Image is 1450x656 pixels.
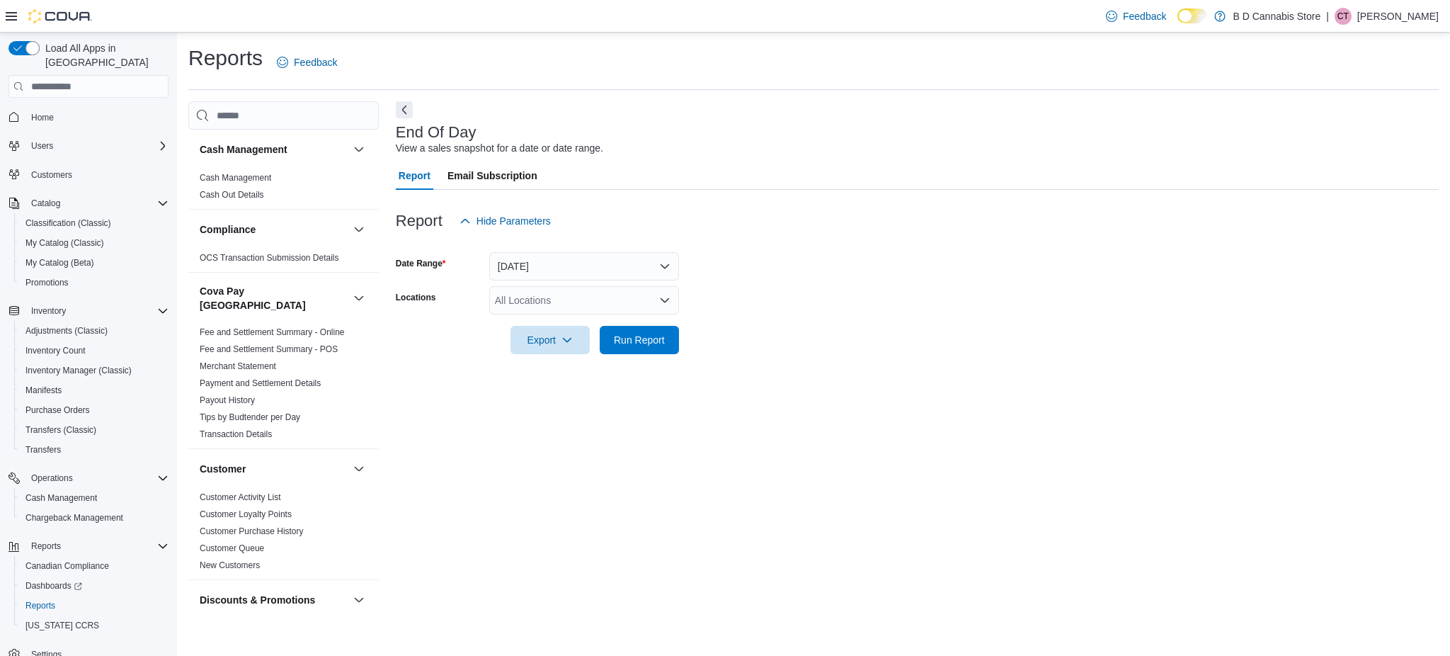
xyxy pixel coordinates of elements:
[20,558,169,575] span: Canadian Compliance
[20,441,67,458] a: Transfers
[350,592,367,609] button: Discounts & Promotions
[25,166,78,183] a: Customers
[1177,9,1207,23] input: Dark Mode
[25,444,61,456] span: Transfers
[200,252,339,264] span: OCS Transaction Submission Details
[200,560,260,570] a: New Customers
[20,509,129,526] a: Chargeback Management
[25,109,59,126] a: Home
[25,166,169,183] span: Customers
[200,327,345,337] a: Fee and Settlement Summary - Online
[200,429,272,439] a: Transaction Details
[14,233,174,253] button: My Catalog (Classic)
[20,422,102,439] a: Transfers (Classic)
[20,362,137,379] a: Inventory Manager (Classic)
[14,596,174,616] button: Reports
[200,462,348,476] button: Customer
[519,326,581,354] span: Export
[20,597,169,614] span: Reports
[294,55,337,69] span: Feedback
[25,277,69,288] span: Promotions
[396,213,443,230] h3: Report
[200,222,256,237] h3: Compliance
[200,543,264,553] a: Customer Queue
[200,344,338,355] span: Fee and Settlement Summary - POS
[200,492,281,503] span: Customer Activity List
[200,560,260,571] span: New Customers
[1357,8,1439,25] p: [PERSON_NAME]
[200,462,246,476] h3: Customer
[25,580,82,592] span: Dashboards
[31,198,60,209] span: Catalog
[350,290,367,307] button: Cova Pay [GEOGRAPHIC_DATA]
[200,429,272,440] span: Transaction Details
[25,257,94,268] span: My Catalog (Beta)
[600,326,679,354] button: Run Report
[20,234,110,251] a: My Catalog (Classic)
[14,616,174,635] button: [US_STATE] CCRS
[3,468,174,488] button: Operations
[188,489,379,579] div: Customer
[20,322,169,339] span: Adjustments (Classic)
[200,361,276,372] span: Merchant Statement
[396,292,436,303] label: Locations
[14,556,174,576] button: Canadian Compliance
[20,234,169,251] span: My Catalog (Classic)
[25,470,169,487] span: Operations
[25,302,72,319] button: Inventory
[200,593,315,607] h3: Discounts & Promotions
[14,576,174,596] a: Dashboards
[510,326,590,354] button: Export
[20,402,169,419] span: Purchase Orders
[200,142,287,157] h3: Cash Management
[454,207,556,235] button: Hide Parameters
[14,361,174,380] button: Inventory Manager (Classic)
[200,395,255,405] a: Payout History
[396,258,446,269] label: Date Range
[200,543,264,554] span: Customer Queue
[350,221,367,238] button: Compliance
[40,41,169,69] span: Load All Apps in [GEOGRAPHIC_DATA]
[20,322,113,339] a: Adjustments (Classic)
[25,195,169,212] span: Catalog
[476,214,551,228] span: Hide Parameters
[3,164,174,185] button: Customers
[20,254,169,271] span: My Catalog (Beta)
[1335,8,1352,25] div: Cody Tomlinson
[200,412,300,422] a: Tips by Budtender per Day
[20,274,169,291] span: Promotions
[20,490,103,507] a: Cash Management
[20,215,117,232] a: Classification (Classic)
[25,620,99,631] span: [US_STATE] CCRS
[25,512,123,524] span: Chargeback Management
[1100,2,1172,30] a: Feedback
[25,325,108,337] span: Adjustments (Classic)
[271,48,343,77] a: Feedback
[396,101,413,118] button: Next
[25,470,79,487] button: Operations
[188,169,379,209] div: Cash Management
[20,422,169,439] span: Transfers (Classic)
[20,441,169,458] span: Transfers
[25,302,169,319] span: Inventory
[489,252,679,281] button: [DATE]
[28,9,92,23] img: Cova
[14,341,174,361] button: Inventory Count
[14,400,174,420] button: Purchase Orders
[200,509,292,519] a: Customer Loyalty Points
[200,395,255,406] span: Payout History
[20,558,115,575] a: Canadian Compliance
[3,106,174,127] button: Home
[447,162,537,190] span: Email Subscription
[20,254,100,271] a: My Catalog (Beta)
[31,473,73,484] span: Operations
[25,385,62,396] span: Manifests
[200,189,264,200] span: Cash Out Details
[188,324,379,448] div: Cova Pay [GEOGRAPHIC_DATA]
[3,301,174,321] button: Inventory
[1233,8,1320,25] p: B D Cannabis Store
[200,526,304,536] a: Customer Purchase History
[14,380,174,400] button: Manifests
[25,405,90,416] span: Purchase Orders
[25,492,97,504] span: Cash Management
